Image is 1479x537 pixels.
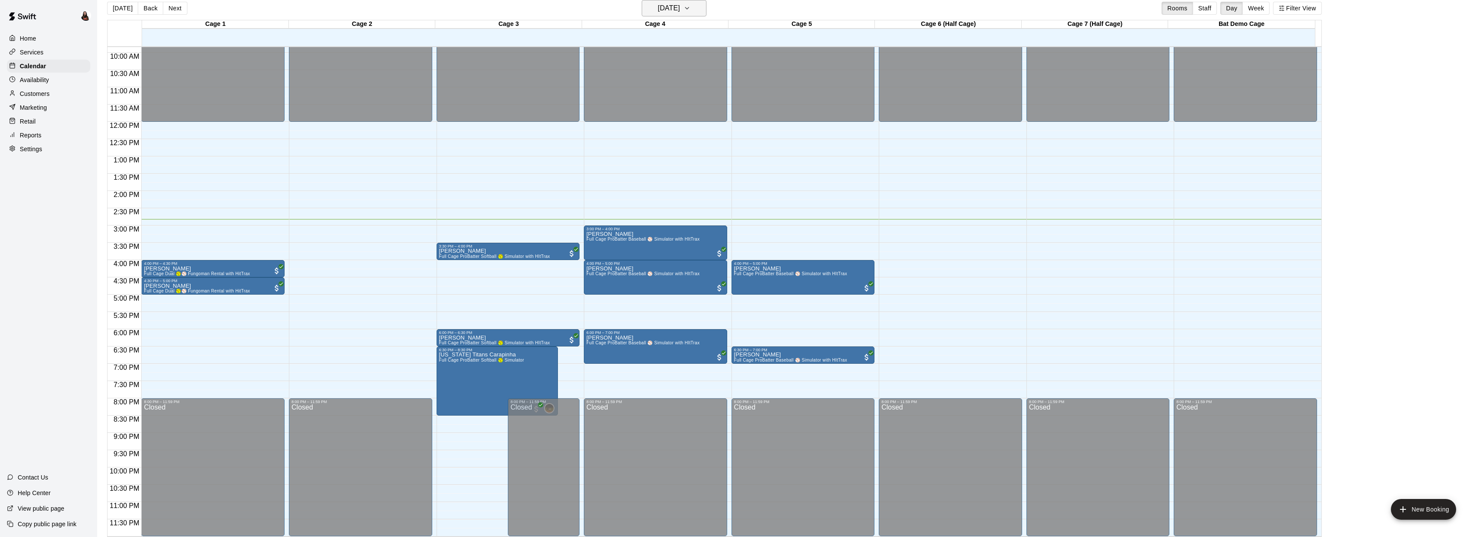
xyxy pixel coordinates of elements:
span: 12:00 PM [108,122,141,129]
a: Services [7,46,90,59]
span: All customers have paid [715,284,724,292]
a: Marketing [7,101,90,114]
p: View public page [18,504,64,513]
span: Full Cage ProBatter Softball 🥎 Simulator with HItTrax [439,340,550,345]
p: Help Center [18,489,51,497]
span: 1:00 PM [111,156,142,164]
span: 6:30 PM [111,346,142,354]
p: Availability [20,76,49,84]
div: 8:00 PM – 11:59 PM: Closed [289,398,432,536]
div: Cage 7 (Half Cage) [1022,20,1168,29]
span: 11:30 AM [108,105,142,112]
p: Contact Us [18,473,48,482]
button: Next [163,2,187,15]
div: 8:00 PM – 11:59 PM [1029,400,1167,404]
span: All customers have paid [715,249,724,258]
div: 3:30 PM – 4:00 PM: Kaitlyn Brewer [437,243,580,260]
span: All customers have paid [567,249,576,258]
div: 4:00 PM – 4:30 PM [144,261,282,266]
span: All customers have paid [272,267,281,275]
div: 8:00 PM – 11:59 PM [291,400,430,404]
p: Customers [20,89,50,98]
span: All customers have paid [532,405,541,413]
span: 9:00 PM [111,433,142,440]
p: Marketing [20,103,47,112]
div: Cage 1 [142,20,288,29]
div: 8:00 PM – 11:59 PM: Closed [584,398,727,536]
span: Full Cage ProBatter Baseball ⚾ Simulator with HItTrax [734,271,847,276]
div: 6:00 PM – 7:00 PM [586,330,725,335]
div: 4:00 PM – 5:00 PM: Garrett Koehler [732,260,875,295]
div: 8:00 PM – 11:59 PM [510,400,577,404]
span: 10:30 AM [108,70,142,77]
span: Full Cage ProBatter Baseball ⚾ Simulator with HItTrax [586,340,700,345]
a: Calendar [7,60,90,73]
a: Settings [7,143,90,156]
span: All customers have paid [715,353,724,362]
span: 3:30 PM [111,243,142,250]
div: 8:00 PM – 11:59 PM [586,400,725,404]
span: 11:00 AM [108,87,142,95]
div: Availability [7,73,90,86]
span: 4:30 PM [111,277,142,285]
div: Cage 3 [435,20,582,29]
span: 6:00 PM [111,329,142,337]
span: 5:00 PM [111,295,142,302]
span: 4:00 PM [111,260,142,267]
span: Full Cage ProBatter Baseball ⚾ Simulator with HItTrax [586,237,700,241]
span: All customers have paid [862,284,871,292]
span: All customers have paid [272,284,281,292]
button: Filter View [1273,2,1321,15]
button: [DATE] [107,2,138,15]
span: 7:00 PM [111,364,142,371]
div: Bat Demo Cage [1168,20,1314,29]
p: Calendar [20,62,46,70]
button: Day [1220,2,1243,15]
div: 8:00 PM – 11:59 PM [881,400,1020,404]
div: 8:00 PM – 11:59 PM: Closed [1174,398,1317,536]
span: 2:30 PM [111,208,142,216]
a: Customers [7,87,90,100]
span: 2:00 PM [111,191,142,198]
div: 3:00 PM – 4:00 PM: Livia Claasen [584,226,727,260]
span: Full Cage ProBatter Baseball ⚾ Simulator with HItTrax [734,358,847,362]
div: 6:30 PM – 7:00 PM [734,348,872,352]
div: 8:00 PM – 11:59 PM: Closed [1026,398,1170,536]
img: Ashton Zeiher [81,10,91,21]
span: 9:30 PM [111,450,142,458]
div: Ashton Zeiher [79,7,97,24]
span: 10:00 PM [108,467,141,475]
span: All customers have paid [567,336,576,344]
span: 3:00 PM [111,226,142,233]
div: Cage 2 [289,20,435,29]
div: 8:00 PM – 11:59 PM: Closed [879,398,1022,536]
span: 10:00 AM [108,53,142,60]
div: 4:30 PM – 5:00 PM [144,279,282,283]
div: 8:00 PM – 11:59 PM [1176,400,1314,404]
button: Back [138,2,163,15]
div: Reports [7,129,90,142]
span: 12:30 PM [108,139,141,146]
div: Cage 6 (Half Cage) [875,20,1021,29]
span: 5:30 PM [111,312,142,319]
div: 6:30 PM – 7:00 PM: Misti Southard [732,346,875,364]
h6: [DATE] [658,2,680,14]
button: Week [1242,2,1270,15]
button: Staff [1193,2,1217,15]
div: 4:00 PM – 5:00 PM [734,261,872,266]
p: Home [20,34,36,43]
span: Full Cage ProBatter Softball 🥎 Simulator [439,358,524,362]
div: Cage 5 [728,20,875,29]
span: 8:30 PM [111,416,142,423]
div: 3:00 PM – 4:00 PM [586,227,725,231]
span: 8:00 PM [111,398,142,406]
a: Retail [7,115,90,128]
a: Home [7,32,90,45]
div: 8:00 PM – 11:59 PM: Closed [508,398,580,536]
div: 8:00 PM – 11:59 PM [734,400,872,404]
